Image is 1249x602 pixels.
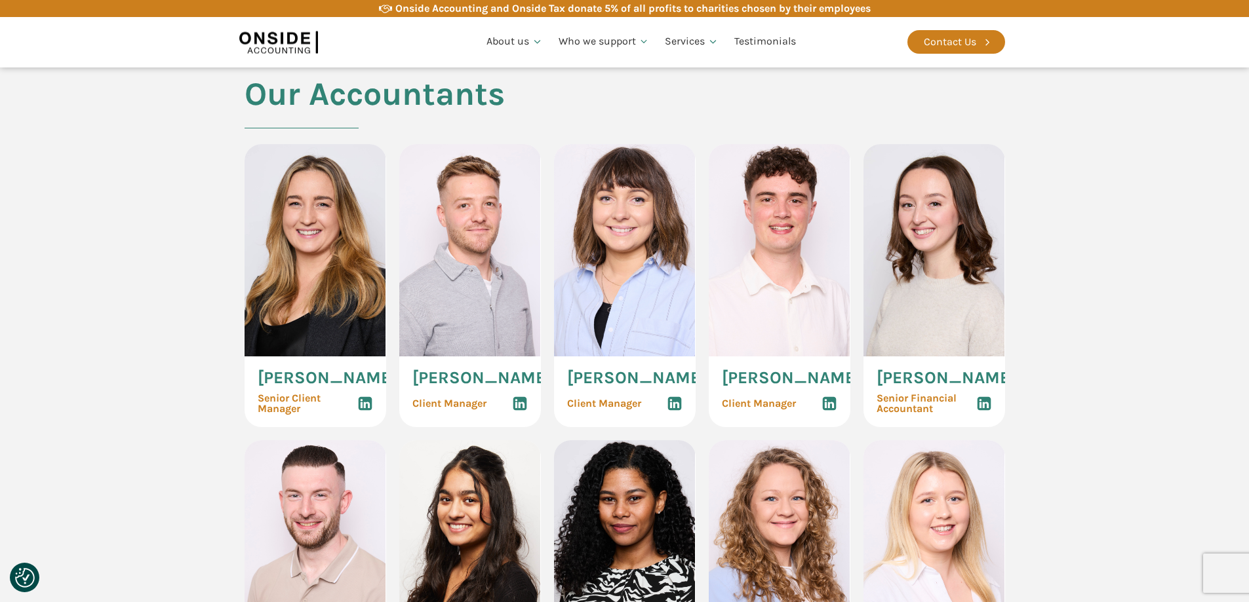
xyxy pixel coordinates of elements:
span: Client Manager [412,398,486,409]
span: Senior Client Manager [258,393,357,414]
span: [PERSON_NAME] [412,369,551,386]
span: [PERSON_NAME] [567,369,706,386]
img: Onside Accounting [239,27,318,57]
div: Contact Us [924,33,976,50]
button: Consent Preferences [15,568,35,588]
a: Services [657,20,726,64]
a: About us [479,20,551,64]
span: Client Manager [722,398,796,409]
a: Contact Us [907,30,1005,54]
h2: Our Accountants [245,76,505,144]
img: Revisit consent button [15,568,35,588]
a: Who we support [551,20,658,64]
span: Senior Financial Accountant [877,393,976,414]
span: [PERSON_NAME] [258,369,397,386]
span: [PERSON_NAME] [722,369,861,386]
span: Client Manager [567,398,641,409]
a: Testimonials [726,20,804,64]
span: [PERSON_NAME] [877,369,1016,386]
